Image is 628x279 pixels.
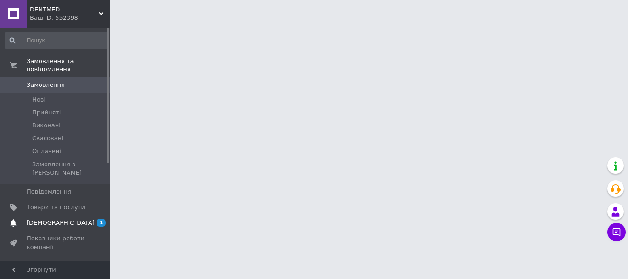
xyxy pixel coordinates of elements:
span: Повідомлення [27,188,71,196]
span: Замовлення з [PERSON_NAME] [32,160,108,177]
span: Оплачені [32,147,61,155]
span: Виконані [32,121,61,130]
span: Товари та послуги [27,203,85,211]
input: Пошук [5,32,108,49]
span: Нові [32,96,46,104]
span: 1 [97,219,106,227]
span: Замовлення [27,81,65,89]
span: Скасовані [32,134,63,142]
span: Прийняті [32,108,61,117]
span: Панель управління [27,259,85,275]
span: [DEMOGRAPHIC_DATA] [27,219,95,227]
span: Замовлення та повідомлення [27,57,110,74]
span: Показники роботи компанії [27,234,85,251]
div: Ваш ID: 552398 [30,14,110,22]
span: DENTMED [30,6,99,14]
button: Чат з покупцем [607,223,626,241]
